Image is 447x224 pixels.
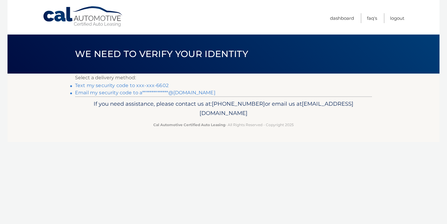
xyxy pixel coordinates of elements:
[390,13,404,23] a: Logout
[212,100,265,107] span: [PHONE_NUMBER]
[330,13,354,23] a: Dashboard
[43,6,124,27] a: Cal Automotive
[75,83,169,88] a: Text my security code to xxx-xxx-6602
[75,48,248,59] span: We need to verify your identity
[75,74,372,82] p: Select a delivery method:
[79,99,368,118] p: If you need assistance, please contact us at: or email us at
[79,122,368,128] p: - All Rights Reserved - Copyright 2025
[367,13,377,23] a: FAQ's
[153,123,225,127] strong: Cal Automotive Certified Auto Leasing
